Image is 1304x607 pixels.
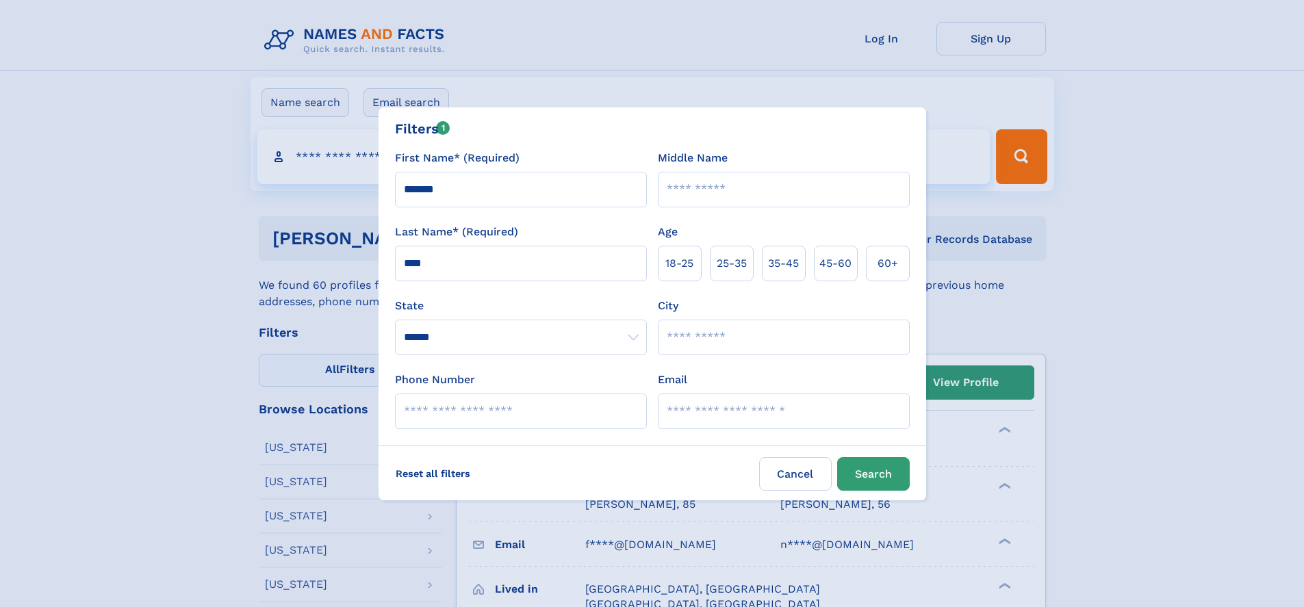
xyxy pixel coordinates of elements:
[768,255,799,272] span: 35‑45
[658,372,687,388] label: Email
[395,372,475,388] label: Phone Number
[878,255,898,272] span: 60+
[819,255,852,272] span: 45‑60
[658,298,678,314] label: City
[759,457,832,491] label: Cancel
[717,255,747,272] span: 25‑35
[665,255,693,272] span: 18‑25
[395,298,647,314] label: State
[837,457,910,491] button: Search
[658,224,678,240] label: Age
[395,224,518,240] label: Last Name* (Required)
[658,150,728,166] label: Middle Name
[395,118,450,139] div: Filters
[387,457,479,490] label: Reset all filters
[395,150,520,166] label: First Name* (Required)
